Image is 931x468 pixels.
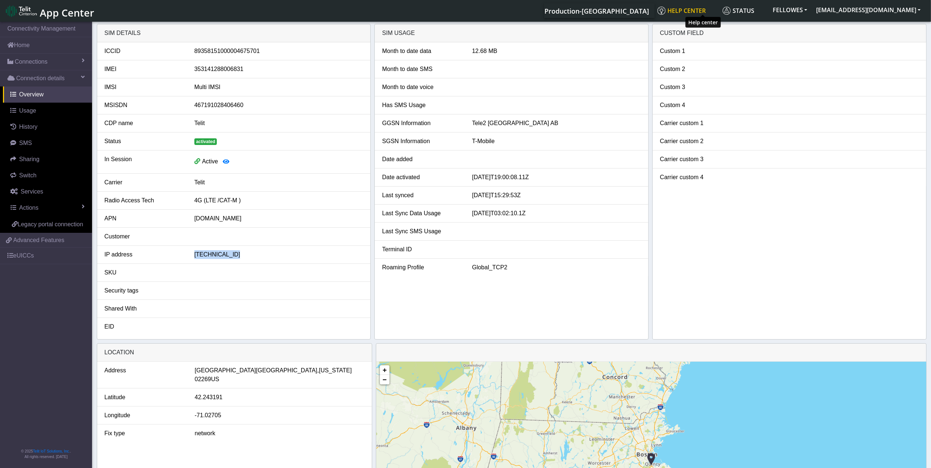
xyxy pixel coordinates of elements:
span: [US_STATE] [319,366,352,375]
div: Customer [99,232,189,241]
div: 89358151000004675701 [189,47,368,56]
div: MSISDN [99,101,189,110]
a: Services [3,184,92,200]
div: Last Sync SMS Usage [377,227,466,236]
div: Month to date voice [377,83,466,92]
span: Advanced Features [13,236,64,245]
button: [EMAIL_ADDRESS][DOMAIN_NAME] [812,3,925,17]
div: -71.02705 [189,411,370,420]
div: ICCID [99,47,189,56]
span: Help center [657,7,706,15]
div: EID [99,322,189,331]
div: SKU [99,268,189,277]
div: Custom 2 [655,65,744,74]
span: SMS [19,140,32,146]
span: Status [723,7,754,15]
div: SGSN Information [377,137,466,146]
span: Active [202,158,218,164]
div: [DOMAIN_NAME] [189,214,368,223]
span: US [211,375,219,384]
a: Your current platform instance [544,3,649,18]
div: 467191028406460 [189,101,368,110]
div: In Session [99,155,189,169]
div: SIM details [97,24,371,42]
a: Telit IoT Solutions, Inc. [33,449,70,453]
div: Telit [189,119,368,128]
a: Overview [3,86,92,103]
div: CDP name [99,119,189,128]
span: Sharing [19,156,39,162]
a: Sharing [3,151,92,167]
span: App Center [40,6,94,19]
a: SMS [3,135,92,151]
div: Month to date data [377,47,466,56]
span: [GEOGRAPHIC_DATA], [256,366,319,375]
div: [DATE]T19:00:08.11Z [466,173,646,182]
div: IMEI [99,65,189,74]
div: IMSI [99,83,189,92]
a: App Center [6,3,93,19]
a: Help center [655,3,720,18]
div: Telit [189,178,368,187]
a: Zoom out [380,375,389,384]
div: Help center [685,17,721,28]
div: Latitude [99,393,189,402]
div: Fix type [99,429,189,438]
div: LOCATION [97,344,372,362]
div: Terminal ID [377,245,466,254]
span: 02269 [195,375,211,384]
div: APN [99,214,189,223]
div: Shared With [99,304,189,313]
div: Status [99,137,189,146]
span: activated [194,138,217,145]
div: Tele2 [GEOGRAPHIC_DATA] AB [466,119,646,128]
div: IP address [99,250,189,259]
img: status.svg [723,7,731,15]
div: Radio Access Tech [99,196,189,205]
a: Status [720,3,768,18]
span: Connections [15,57,47,66]
span: [GEOGRAPHIC_DATA] [195,366,256,375]
div: Security tags [99,286,189,295]
div: 42.243191 [189,393,370,402]
span: Actions [19,205,38,211]
a: History [3,119,92,135]
div: Address [99,366,189,384]
button: View session details [218,155,234,169]
div: [DATE]T03:02:10.1Z [466,209,646,218]
span: Connection details [16,74,65,83]
span: Switch [19,172,36,178]
div: Custom field [653,24,926,42]
div: Last synced [377,191,466,200]
a: Usage [3,103,92,119]
div: Carrier custom 3 [655,155,744,164]
div: Date added [377,155,466,164]
span: Legacy portal connection [18,221,83,227]
span: Services [21,188,43,195]
div: Month to date SMS [377,65,466,74]
span: Usage [19,107,36,114]
div: 353141288006831 [189,65,368,74]
div: Longitude [99,411,189,420]
div: T-Mobile [466,137,646,146]
div: [DATE]T15:29:53Z [466,191,646,200]
div: 12.68 MB [466,47,646,56]
a: Actions [3,200,92,216]
div: Carrier custom 1 [655,119,744,128]
div: Custom 4 [655,101,744,110]
div: Global_TCP2 [466,263,646,272]
a: Zoom in [380,365,389,375]
div: Custom 3 [655,83,744,92]
span: Overview [19,91,44,97]
div: SIM usage [375,24,648,42]
div: Custom 1 [655,47,744,56]
div: Multi IMSI [189,83,368,92]
img: logo-telit-cinterion-gw-new.png [6,5,37,17]
button: FELLOWES [768,3,812,17]
div: Roaming Profile [377,263,466,272]
div: Carrier custom 2 [655,137,744,146]
a: Switch [3,167,92,184]
span: Production-[GEOGRAPHIC_DATA] [544,7,649,15]
span: History [19,124,38,130]
div: network [189,429,370,438]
